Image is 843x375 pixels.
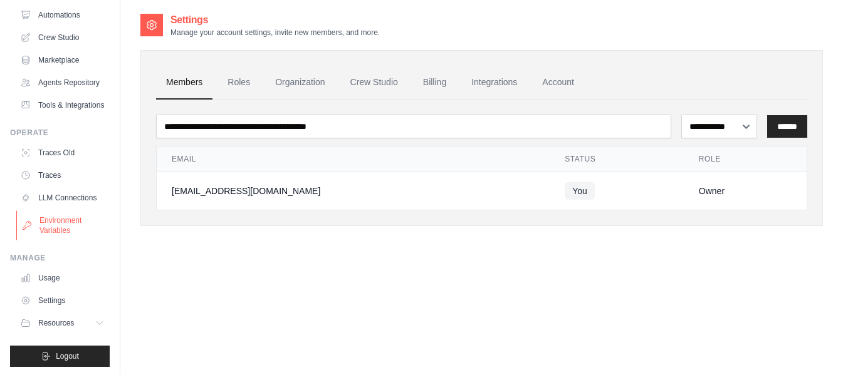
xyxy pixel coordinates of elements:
[170,28,380,38] p: Manage your account settings, invite new members, and more.
[265,66,335,100] a: Organization
[15,73,110,93] a: Agents Repository
[15,95,110,115] a: Tools & Integrations
[461,66,527,100] a: Integrations
[15,188,110,208] a: LLM Connections
[684,146,807,172] th: Role
[10,346,110,367] button: Logout
[16,210,111,240] a: Environment Variables
[340,66,408,100] a: Crew Studio
[15,50,110,70] a: Marketplace
[217,66,260,100] a: Roles
[15,28,110,48] a: Crew Studio
[170,13,380,28] h2: Settings
[15,165,110,185] a: Traces
[565,182,595,200] span: You
[15,268,110,288] a: Usage
[172,185,535,197] div: [EMAIL_ADDRESS][DOMAIN_NAME]
[157,146,550,172] th: Email
[15,313,110,333] button: Resources
[10,128,110,138] div: Operate
[38,318,74,328] span: Resources
[156,66,212,100] a: Members
[10,253,110,263] div: Manage
[56,351,79,361] span: Logout
[532,66,584,100] a: Account
[15,5,110,25] a: Automations
[15,290,110,311] a: Settings
[413,66,456,100] a: Billing
[699,185,792,197] div: Owner
[15,143,110,163] a: Traces Old
[550,146,684,172] th: Status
